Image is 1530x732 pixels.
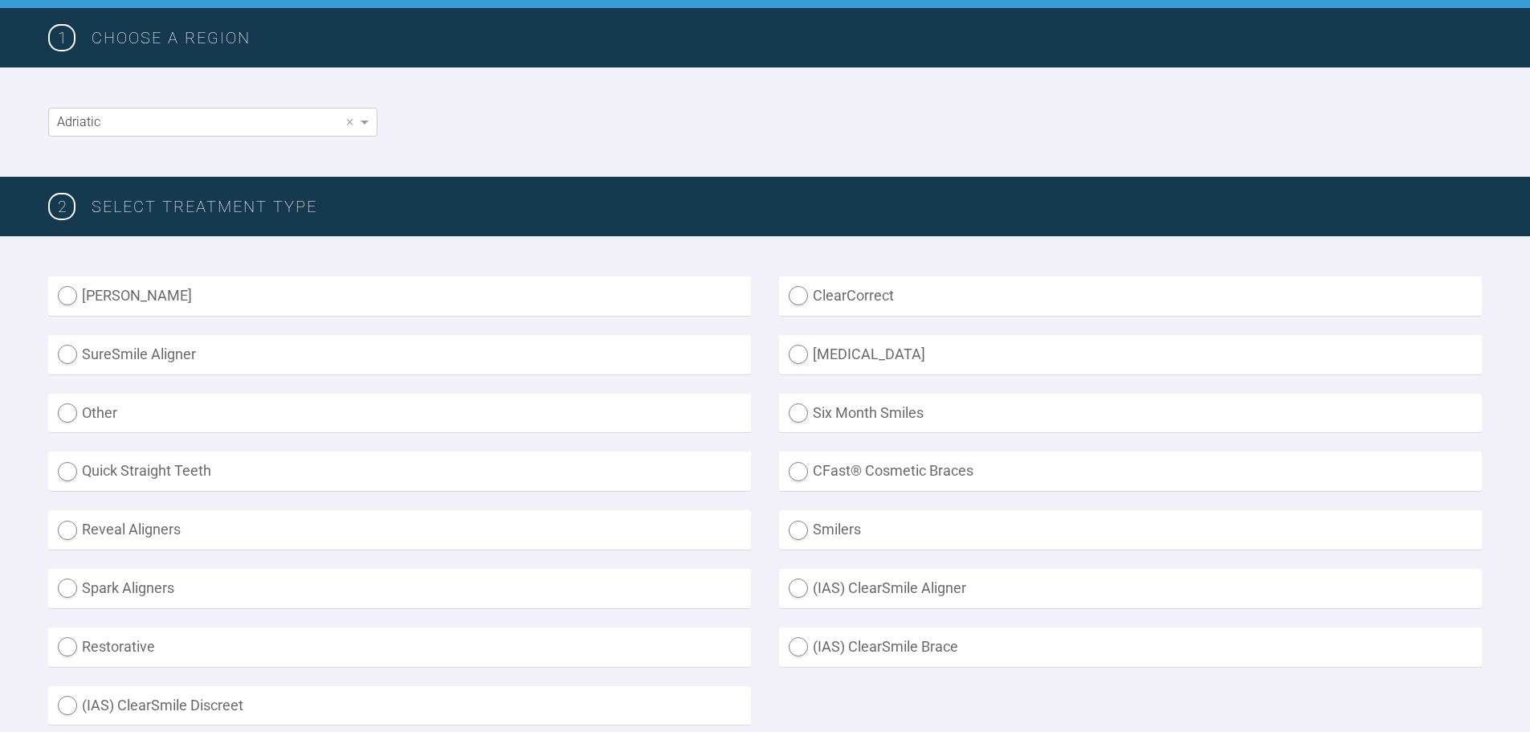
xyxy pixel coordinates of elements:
label: Smilers [779,510,1482,550]
span: Adriatic [57,114,100,129]
label: Spark Aligners [48,569,751,608]
label: ClearCorrect [779,276,1482,316]
label: (IAS) ClearSmile Aligner [779,569,1482,608]
label: (IAS) ClearSmile Discreet [48,686,751,726]
label: [PERSON_NAME] [48,276,751,316]
label: Six Month Smiles [779,394,1482,433]
label: [MEDICAL_DATA] [779,335,1482,374]
h3: SELECT TREATMENT TYPE [92,194,1482,219]
label: SureSmile Aligner [48,335,751,374]
span: Clear value [343,108,357,136]
label: Reveal Aligners [48,510,751,550]
span: 1 [48,24,75,51]
span: 2 [48,193,75,220]
h3: Choose a region [92,25,1482,51]
label: Other [48,394,751,433]
span: × [346,114,353,129]
label: (IAS) ClearSmile Brace [779,628,1482,667]
label: Quick Straight Teeth [48,452,751,491]
label: CFast® Cosmetic Braces [779,452,1482,491]
label: Restorative [48,628,751,667]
